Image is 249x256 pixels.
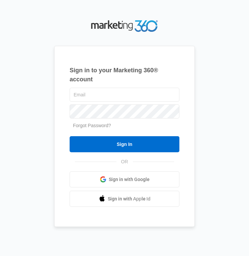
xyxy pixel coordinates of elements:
[70,171,179,187] a: Sign in with Google
[116,158,133,165] span: OR
[108,195,151,202] span: Sign in with Apple Id
[73,123,111,128] a: Forgot Password?
[70,88,179,102] input: Email
[70,66,179,84] h1: Sign in to your Marketing 360® account
[70,136,179,152] input: Sign In
[109,176,150,183] span: Sign in with Google
[70,191,179,207] a: Sign in with Apple Id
